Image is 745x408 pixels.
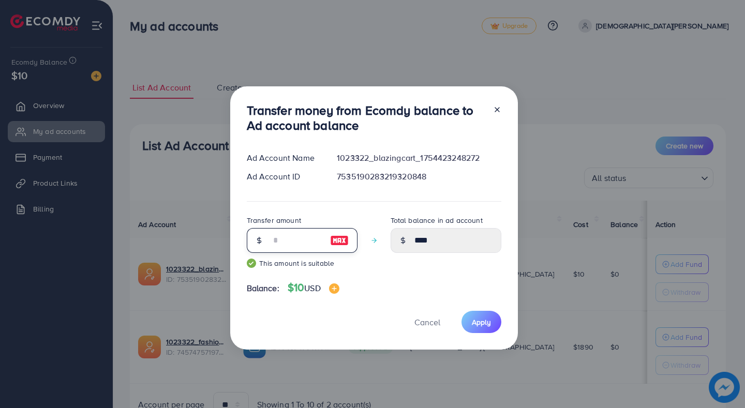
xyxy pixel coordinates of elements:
div: 1023322_blazingcart_1754423248272 [329,152,509,164]
label: Total balance in ad account [391,215,483,225]
span: USD [304,282,320,294]
div: Ad Account ID [239,171,329,183]
span: Balance: [247,282,279,294]
img: guide [247,259,256,268]
small: This amount is suitable [247,258,357,268]
div: Ad Account Name [239,152,329,164]
h4: $10 [288,281,339,294]
h3: Transfer money from Ecomdy balance to Ad account balance [247,103,485,133]
img: image [329,283,339,294]
button: Cancel [401,311,453,333]
button: Apply [461,311,501,333]
span: Apply [472,317,491,327]
div: 7535190283219320848 [329,171,509,183]
img: image [330,234,349,247]
span: Cancel [414,316,440,328]
label: Transfer amount [247,215,301,225]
